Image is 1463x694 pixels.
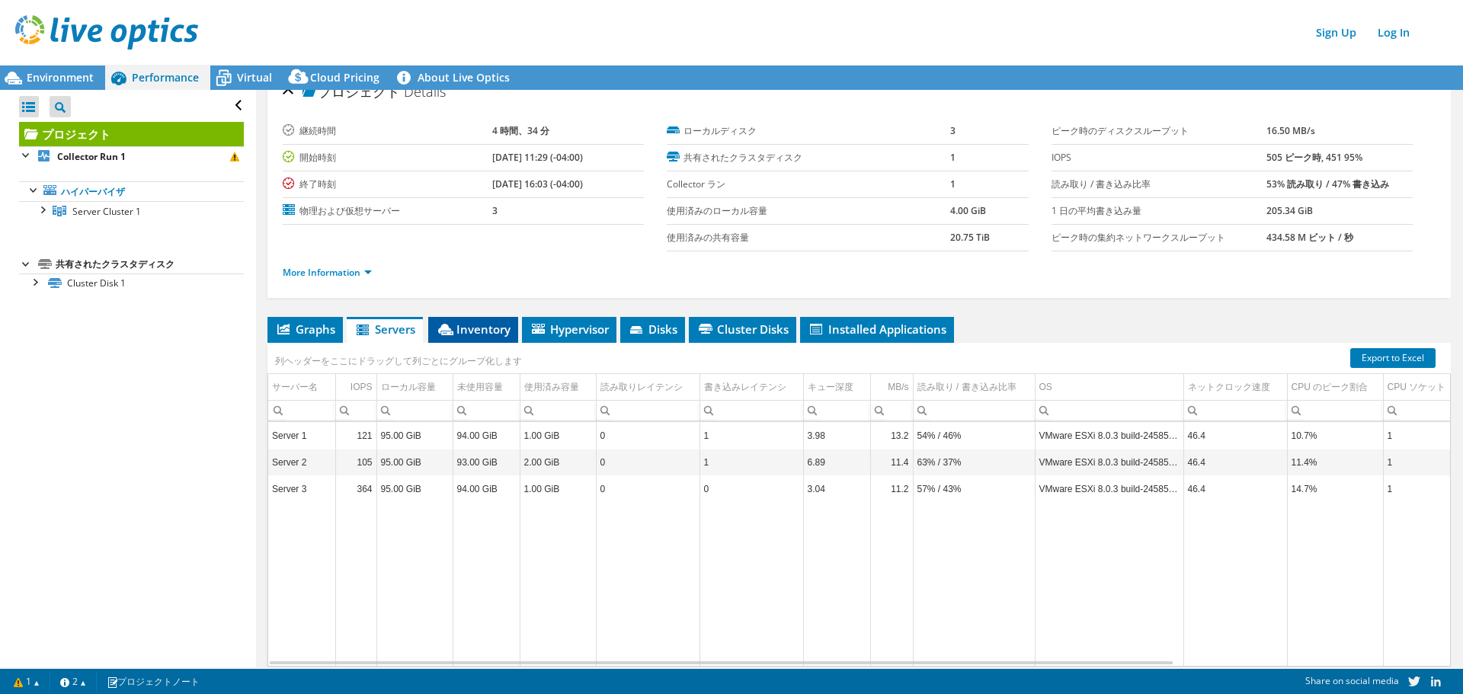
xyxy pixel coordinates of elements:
a: ハイパーバイザ [19,181,244,201]
b: 1 [950,177,956,190]
div: Data grid [267,343,1451,667]
td: MB/s Column [870,374,913,401]
td: Column MB/s, Filter cell [870,401,913,421]
label: 開始時刻 [283,150,492,165]
a: Export to Excel [1350,348,1436,368]
b: 3 [950,124,956,137]
td: Column 未使用容量, Filter cell [453,401,520,421]
div: 未使用容量 [457,378,503,396]
a: プロジェクト [19,122,244,146]
td: Column 使用済み容量, Filter cell [520,401,596,421]
span: Cloud Pricing [310,70,379,85]
td: Column サーバー名, Filter cell [268,401,335,421]
td: Column CPU ソケット, Filter cell [1383,401,1461,421]
label: IOPS [1052,150,1267,165]
div: 共有されたクラスタディスク [56,255,244,273]
td: Column 使用済み容量, Value 2.00 GiB [520,449,596,476]
td: Column キュー深度, Value 6.89 [803,449,870,476]
a: Collector Run 1 [19,146,244,166]
a: About Live Optics [391,66,521,90]
td: Column 読み取り / 書き込み比率, Value 57% / 43% [913,476,1035,503]
td: ローカル容量 Column [376,374,453,401]
span: Environment [27,70,94,85]
td: Column OS, Value VMware ESXi 8.0.3 build-24585383 [1035,449,1183,476]
span: Server Cluster 1 [72,205,141,218]
td: Column サーバー名, Value Server 2 [268,449,335,476]
td: Column 読み取りレイテンシ, Value 0 [596,423,699,449]
div: サーバー名 [272,378,318,396]
div: MB/s [888,378,908,396]
td: Column CPU のピーク割合, Filter cell [1287,401,1383,421]
b: Collector Run 1 [57,150,126,163]
b: 4 時間、34 分 [492,124,549,137]
td: OS Column [1035,374,1183,401]
td: Column キュー深度, Value 3.04 [803,476,870,503]
td: Column 読み取りレイテンシ, Filter cell [596,401,699,421]
b: 20.75 TiB [950,231,990,244]
div: OS [1039,378,1052,396]
b: [DATE] 11:29 (-04:00) [492,151,583,164]
span: プロジェクト [303,85,400,100]
td: Column IOPS, Filter cell [335,401,376,421]
td: Column MB/s, Value 13.2 [870,423,913,449]
span: Cluster Disks [696,321,789,337]
td: CPU ソケット Column [1383,374,1461,401]
label: Collector ラン [667,177,950,192]
td: Column ローカル容量, Value 95.00 GiB [376,423,453,449]
td: Column 使用済み容量, Value 1.00 GiB [520,476,596,503]
td: Column CPU のピーク割合, Value 10.7% [1287,423,1383,449]
td: ネットクロック速度 Column [1183,374,1287,401]
label: 使用済みのローカル容量 [667,203,950,219]
label: 共有されたクラスタディスク [667,150,950,165]
td: Column 書き込みレイテンシ, Value 0 [699,476,803,503]
b: 1 [950,151,956,164]
td: Column IOPS, Value 121 [335,423,376,449]
td: Column サーバー名, Value Server 1 [268,423,335,449]
span: Disks [628,321,677,337]
div: 読み取りレイテンシ [600,378,683,396]
td: 読み取り / 書き込み比率 Column [913,374,1035,401]
span: Servers [354,321,415,337]
td: Column ローカル容量, Filter cell [376,401,453,421]
td: Column ローカル容量, Value 95.00 GiB [376,476,453,503]
div: 書き込みレイテンシ [704,378,786,396]
td: Column ネットクロック速度, Value 46.4 [1183,476,1287,503]
td: Column 読み取り / 書き込み比率, Value 63% / 37% [913,449,1035,476]
label: 物理および仮想サーバー [283,203,492,219]
td: Column サーバー名, Value Server 3 [268,476,335,503]
div: CPU ソケット [1388,378,1446,396]
label: 継続時間 [283,123,492,139]
td: Column OS, Value VMware ESXi 8.0.3 build-24585383 [1035,423,1183,449]
b: 3 [492,204,498,217]
td: 書き込みレイテンシ Column [699,374,803,401]
div: 列ヘッダーをここにドラッグして列ごとにグループ化します [271,350,526,372]
td: Column 未使用容量, Value 93.00 GiB [453,449,520,476]
div: キュー深度 [808,378,853,396]
td: キュー深度 Column [803,374,870,401]
label: ピーク時のディスクスループット [1052,123,1267,139]
b: 16.50 MB/s [1266,124,1315,137]
td: Column IOPS, Value 105 [335,449,376,476]
td: Column CPU ソケット, Value 1 [1383,449,1461,476]
label: 読み取り / 書き込み比率 [1052,177,1267,192]
b: 205.34 GiB [1266,204,1313,217]
td: Column CPU のピーク割合, Value 14.7% [1287,476,1383,503]
td: 読み取りレイテンシ Column [596,374,699,401]
a: 1 [3,672,50,691]
div: CPU のピーク割合 [1292,378,1369,396]
div: 使用済み容量 [524,378,579,396]
span: Performance [132,70,199,85]
div: IOPS [351,378,373,396]
td: Column OS, Value VMware ESXi 8.0.3 build-24585383 [1035,476,1183,503]
a: Log In [1370,21,1417,43]
span: Installed Applications [808,321,946,337]
td: Column 書き込みレイテンシ, Value 1 [699,449,803,476]
b: 53% 読み取り / 47% 書き込み [1266,177,1389,190]
td: Column キュー深度, Filter cell [803,401,870,421]
td: Column 読み取り / 書き込み比率, Value 54% / 46% [913,423,1035,449]
b: [DATE] 16:03 (-04:00) [492,177,583,190]
td: Column 書き込みレイテンシ, Filter cell [699,401,803,421]
span: Inventory [436,321,511,337]
td: Column CPU のピーク割合, Value 11.4% [1287,449,1383,476]
div: 読み取り / 書き込み比率 [917,378,1016,396]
